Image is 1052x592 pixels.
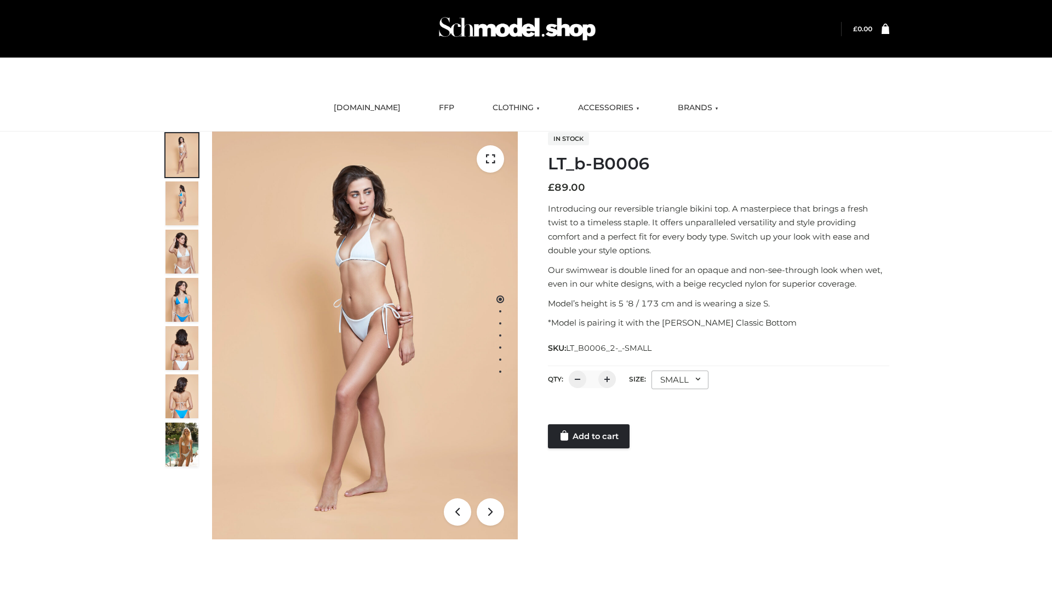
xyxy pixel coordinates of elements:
[670,96,727,120] a: BRANDS
[548,202,889,258] p: Introducing our reversible triangle bikini top. A masterpiece that brings a fresh twist to a time...
[548,297,889,311] p: Model’s height is 5 ‘8 / 173 cm and is wearing a size S.
[435,7,599,50] img: Schmodel Admin 964
[548,375,563,383] label: QTY:
[548,154,889,174] h1: LT_b-B0006
[325,96,409,120] a: [DOMAIN_NAME]
[212,132,518,539] img: ArielClassicBikiniTop_CloudNine_AzureSky_OW114ECO_1
[165,423,198,466] img: Arieltop_CloudNine_AzureSky2.jpg
[570,96,648,120] a: ACCESSORIES
[629,375,646,383] label: Size:
[853,25,872,33] bdi: 0.00
[548,181,554,193] span: £
[853,25,857,33] span: £
[165,133,198,177] img: ArielClassicBikiniTop_CloudNine_AzureSky_OW114ECO_1-scaled.jpg
[548,341,653,355] span: SKU:
[165,374,198,418] img: ArielClassicBikiniTop_CloudNine_AzureSky_OW114ECO_8-scaled.jpg
[548,181,585,193] bdi: 89.00
[165,278,198,322] img: ArielClassicBikiniTop_CloudNine_AzureSky_OW114ECO_4-scaled.jpg
[548,263,889,291] p: Our swimwear is double lined for an opaque and non-see-through look when wet, even in our white d...
[548,424,630,448] a: Add to cart
[548,316,889,330] p: *Model is pairing it with the [PERSON_NAME] Classic Bottom
[484,96,548,120] a: CLOTHING
[165,326,198,370] img: ArielClassicBikiniTop_CloudNine_AzureSky_OW114ECO_7-scaled.jpg
[431,96,462,120] a: FFP
[165,181,198,225] img: ArielClassicBikiniTop_CloudNine_AzureSky_OW114ECO_2-scaled.jpg
[651,371,708,389] div: SMALL
[566,343,651,353] span: LT_B0006_2-_-SMALL
[853,25,872,33] a: £0.00
[548,132,589,145] span: In stock
[165,230,198,274] img: ArielClassicBikiniTop_CloudNine_AzureSky_OW114ECO_3-scaled.jpg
